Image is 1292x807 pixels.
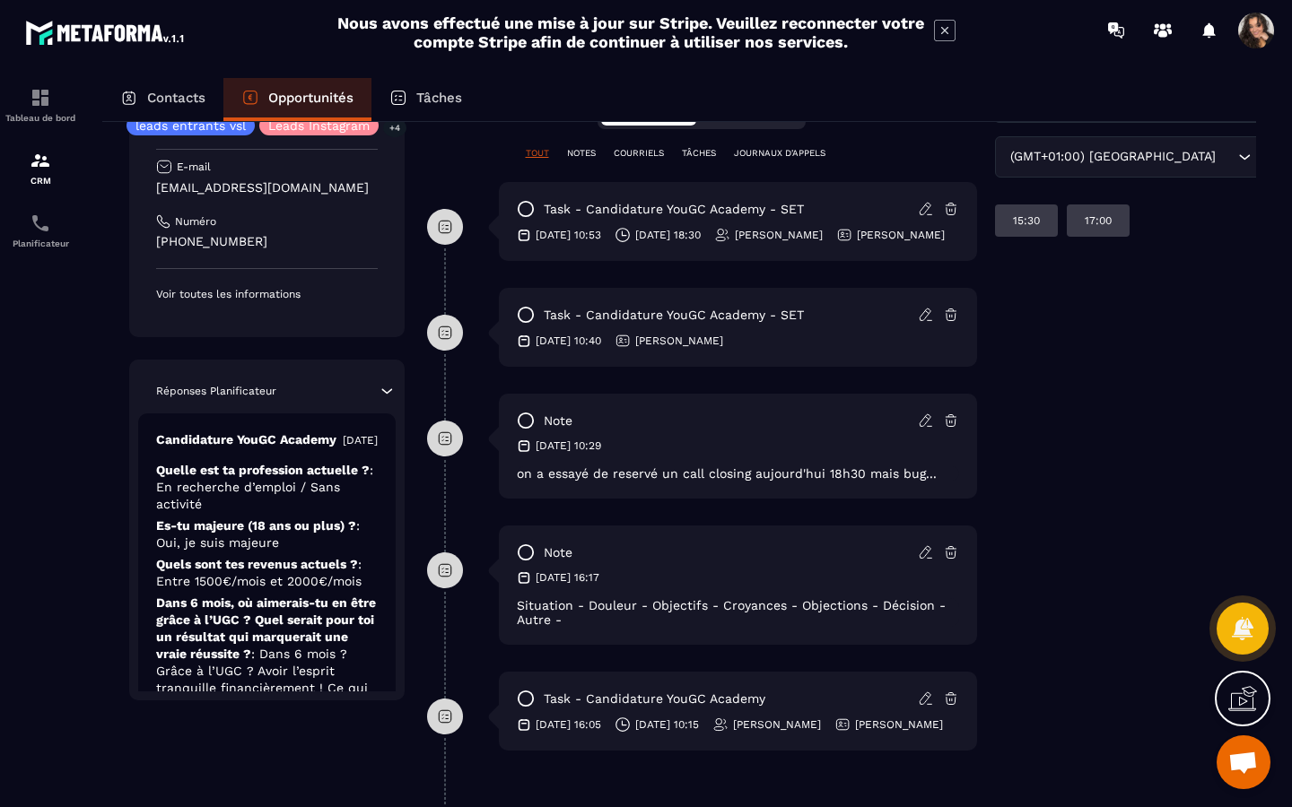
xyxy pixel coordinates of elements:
[156,287,378,301] p: Voir toutes les informations
[156,517,378,551] p: Es-tu majeure (18 ans ou plus) ?
[156,646,368,746] span: : Dans 6 mois ? Grâce à l’UGC ? Avoir l’esprit tranquille financièrement ! Ce qui marquerait une ...
[536,570,599,585] p: [DATE] 16:17
[156,556,378,590] p: Quels sont tes revenus actuels ?
[156,594,378,748] p: Dans 6 mois, où aimerais-tu en être grâce à l’UGC ? Quel serait pour toi un résultat qui marquera...
[635,228,701,242] p: [DATE] 18:30
[102,78,223,121] a: Contacts
[156,233,378,250] p: [PHONE_NUMBER]
[567,147,596,160] p: NOTES
[4,239,76,248] p: Planificateur
[25,16,187,48] img: logo
[177,160,211,174] p: E-mail
[4,176,76,186] p: CRM
[156,463,373,511] span: : En recherche d’emploi / Sans activité
[682,147,716,160] p: TÂCHES
[30,150,51,171] img: formation
[147,90,205,106] p: Contacts
[1085,213,1112,228] p: 17:00
[30,87,51,108] img: formation
[544,307,804,324] p: task - Candidature YouGC Academy - SET
[343,433,378,447] p: [DATE]
[371,78,480,121] a: Tâches
[995,136,1263,178] div: Search for option
[1220,147,1234,167] input: Search for option
[544,544,572,561] p: note
[156,179,378,196] p: [EMAIL_ADDRESS][DOMAIN_NAME]
[517,598,959,627] div: Situation - Douleur - Objectifs - Croyances - Objections - Décision - Autre -
[4,74,76,136] a: formationformationTableau de bord
[855,717,943,732] p: [PERSON_NAME]
[30,213,51,234] img: scheduler
[635,334,723,348] p: [PERSON_NAME]
[223,78,371,121] a: Opportunités
[857,228,945,242] p: [PERSON_NAME]
[175,214,216,229] p: Numéro
[536,438,601,453] p: [DATE] 10:29
[614,147,664,160] p: COURRIELS
[1217,735,1270,789] a: Ouvrir le chat
[733,717,821,732] p: [PERSON_NAME]
[4,199,76,262] a: schedulerschedulerPlanificateur
[383,118,406,137] p: +4
[734,147,825,160] p: JOURNAUX D'APPELS
[1013,213,1040,228] p: 15:30
[336,13,925,51] h2: Nous avons effectué une mise à jour sur Stripe. Veuillez reconnecter votre compte Stripe afin de ...
[536,334,601,348] p: [DATE] 10:40
[544,412,572,430] p: note
[517,466,959,481] p: on a essayé de reservé un call closing aujourd'hui 18h30 mais bug...
[4,113,76,123] p: Tableau de bord
[416,90,462,106] p: Tâches
[135,119,246,132] p: leads entrants vsl
[156,384,276,398] p: Réponses Planificateur
[4,136,76,199] a: formationformationCRM
[635,717,699,732] p: [DATE] 10:15
[156,431,336,448] p: Candidature YouGC Academy
[536,717,601,732] p: [DATE] 16:05
[544,201,804,218] p: task - Candidature YouGC Academy - SET
[544,690,765,707] p: task - Candidature YouGC Academy
[526,147,549,160] p: TOUT
[735,228,823,242] p: [PERSON_NAME]
[1007,147,1220,167] span: (GMT+01:00) [GEOGRAPHIC_DATA]
[536,228,601,242] p: [DATE] 10:53
[268,90,354,106] p: Opportunités
[156,462,378,513] p: Quelle est ta profession actuelle ?
[268,119,370,132] p: Leads Instagram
